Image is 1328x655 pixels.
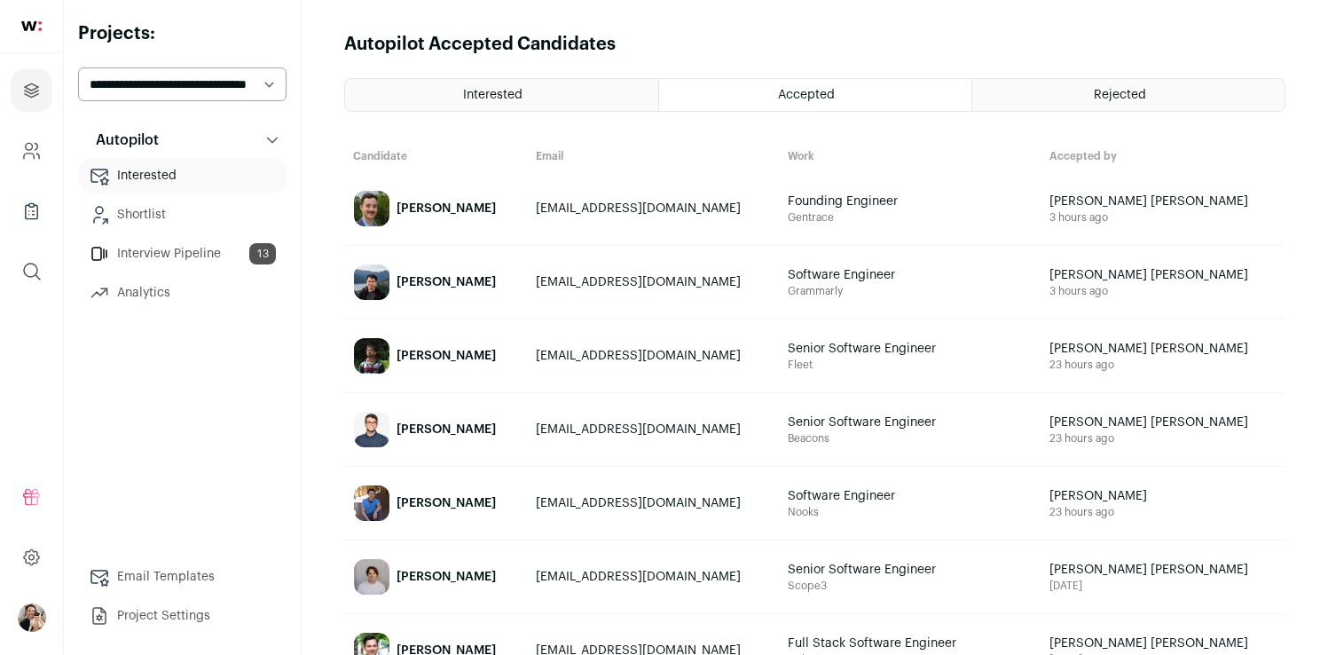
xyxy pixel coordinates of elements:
[1049,193,1277,210] span: [PERSON_NAME] [PERSON_NAME]
[354,338,389,374] img: a4f226336f79ea26460da22fac695bf7f7a3e5032dfc7e2d3594452de6606e1c.jpg
[249,243,276,264] span: 13
[1049,284,1277,298] span: 3 hours ago
[788,284,1031,298] span: Grammarly
[1094,89,1146,101] span: Rejected
[778,89,835,101] span: Accepted
[788,414,1001,431] span: Senior Software Engineer
[788,561,1001,579] span: Senior Software Engineer
[78,122,287,158] button: Autopilot
[397,200,496,217] div: [PERSON_NAME]
[21,21,42,31] img: wellfound-shorthand-0d5821cbd27db2630d0214b213865d53afaa358527fdda9d0ea32b1df1b89c2c.svg
[1049,579,1277,593] span: [DATE]
[788,431,1031,446] span: Beacons
[788,266,1001,284] span: Software Engineer
[1049,358,1277,372] span: 23 hours ago
[344,32,616,57] h1: Autopilot Accepted Candidates
[463,89,523,101] span: Interested
[527,140,779,172] th: Email
[1049,414,1277,431] span: [PERSON_NAME] [PERSON_NAME]
[788,210,1031,225] span: Gentrace
[1049,635,1277,652] span: [PERSON_NAME] [PERSON_NAME]
[354,412,389,447] img: 8daa70717066c2e6dcee2a07b950d3e733cd2f28aaafaab0d565c4808c0c3ab7.jpg
[11,190,52,233] a: Company Lists
[397,494,496,512] div: [PERSON_NAME]
[397,568,496,586] div: [PERSON_NAME]
[345,320,526,391] a: [PERSON_NAME]
[345,247,526,318] a: [PERSON_NAME]
[788,635,1001,652] span: Full Stack Software Engineer
[788,193,1001,210] span: Founding Engineer
[344,140,527,172] th: Candidate
[78,158,287,193] a: Interested
[85,130,159,151] p: Autopilot
[1049,561,1277,579] span: [PERSON_NAME] [PERSON_NAME]
[345,173,526,244] a: [PERSON_NAME]
[78,197,287,233] a: Shortlist
[354,191,389,226] img: e39592e5f3c76c4dd1993dfd31add2e7fd63548be4a61d4f7bee695e9008ebde.jpg
[11,130,52,172] a: Company and ATS Settings
[397,273,496,291] div: [PERSON_NAME]
[1049,431,1277,446] span: 23 hours ago
[397,421,496,438] div: [PERSON_NAME]
[536,421,770,438] div: [EMAIL_ADDRESS][DOMAIN_NAME]
[1041,140,1285,172] th: Accepted by
[345,394,526,465] a: [PERSON_NAME]
[11,69,52,112] a: Projects
[345,79,658,111] a: Interested
[18,604,46,632] button: Open dropdown
[1049,210,1277,225] span: 3 hours ago
[536,273,770,291] div: [EMAIL_ADDRESS][DOMAIN_NAME]
[536,568,770,586] div: [EMAIL_ADDRESS][DOMAIN_NAME]
[78,559,287,595] a: Email Templates
[788,579,1031,593] span: Scope3
[78,598,287,634] a: Project Settings
[345,541,526,612] a: [PERSON_NAME]
[1049,340,1277,358] span: [PERSON_NAME] [PERSON_NAME]
[18,604,46,632] img: 18356084-medium_jpg
[397,347,496,365] div: [PERSON_NAME]
[354,485,389,521] img: b2b59923e3b4fb0187de00545dc779450bf04a3a9dffbf93049399aada0cee00.jpg
[788,358,1031,372] span: Fleet
[1049,487,1277,505] span: [PERSON_NAME]
[354,264,389,300] img: 98928d57da31c55527963303f5f1a9ded632be5fb0fc3c0dda8557ed104b12d3.jpg
[788,505,1031,519] span: Nooks
[536,347,770,365] div: [EMAIL_ADDRESS][DOMAIN_NAME]
[536,200,770,217] div: [EMAIL_ADDRESS][DOMAIN_NAME]
[972,79,1285,111] a: Rejected
[788,487,1001,505] span: Software Engineer
[78,21,287,46] h2: Projects:
[1049,505,1277,519] span: 23 hours ago
[536,494,770,512] div: [EMAIL_ADDRESS][DOMAIN_NAME]
[354,559,389,595] img: 421a07a0365d2bfb8cdc5b14c7c6566d2a64a0a5c44d92c4566ab642fe201e9a.jpg
[779,140,1040,172] th: Work
[788,340,1001,358] span: Senior Software Engineer
[1049,266,1277,284] span: [PERSON_NAME] [PERSON_NAME]
[78,236,287,272] a: Interview Pipeline13
[345,468,526,539] a: [PERSON_NAME]
[78,275,287,311] a: Analytics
